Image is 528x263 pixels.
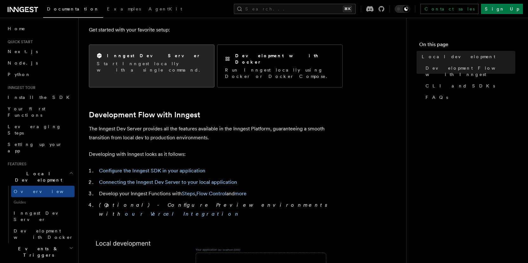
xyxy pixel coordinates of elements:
[8,106,45,118] span: Your first Functions
[235,52,335,65] h2: Development with Docker
[419,41,515,51] h4: On this page
[5,186,75,243] div: Local Development
[5,246,69,258] span: Events & Triggers
[182,190,195,197] a: Steps
[5,23,75,34] a: Home
[395,5,410,13] button: Toggle dark mode
[14,228,73,240] span: Development with Docker
[11,186,75,197] a: Overview
[426,94,448,100] span: FAQs
[5,69,75,80] a: Python
[481,4,523,14] a: Sign Up
[426,83,495,89] span: CLI and SDKs
[225,67,335,80] p: Run Inngest locally using Docker or Docker Compose.
[89,25,343,34] p: Get started with your favorite setup:
[8,72,31,77] span: Python
[89,150,343,159] p: Developing with Inngest looks as it follows:
[5,39,33,45] span: Quick start
[8,60,38,66] span: Node.js
[420,4,478,14] a: Contact sales
[107,52,201,59] h2: Inngest Dev Server
[97,189,343,198] li: Develop your Inngest Functions with , and
[5,139,75,156] a: Setting up your app
[196,190,226,197] a: Flow Control
[89,110,200,119] a: Development Flow with Inngest
[217,45,343,87] a: Development with DockerRun Inngest locally using Docker or Docker Compose.
[422,53,495,60] span: Local development
[107,6,141,11] span: Examples
[5,243,75,261] button: Events & Triggers
[89,45,214,87] a: Inngest Dev ServerStart Inngest locally with a single command.
[5,121,75,139] a: Leveraging Steps
[423,62,515,80] a: Development Flow with Inngest
[43,2,103,18] a: Documentation
[125,211,241,217] a: our Vercel Integration
[99,179,237,185] a: Connecting the Inngest Dev Server to your local application
[234,190,247,197] a: more
[11,197,75,207] span: Guides
[5,92,75,103] a: Install the SDK
[234,4,356,14] button: Search...⌘K
[103,2,145,17] a: Examples
[47,6,99,11] span: Documentation
[99,168,205,174] a: Configure the Inngest SDK in your application
[8,25,25,32] span: Home
[8,142,62,153] span: Setting up your app
[11,225,75,243] a: Development with Docker
[5,85,36,90] span: Inngest tour
[8,124,61,135] span: Leveraging Steps
[426,65,515,78] span: Development Flow with Inngest
[11,207,75,225] a: Inngest Dev Server
[5,46,75,57] a: Next.js
[89,124,343,142] p: The Inngest Dev Server provides all the features available in the Inngest Platform, guaranteeing ...
[97,60,207,73] p: Start Inngest locally with a single command.
[99,202,331,217] em: (Optional) - Configure Preview environments with
[14,189,79,194] span: Overview
[423,92,515,103] a: FAQs
[5,103,75,121] a: Your first Functions
[423,80,515,92] a: CLI and SDKs
[343,6,352,12] kbd: ⌘K
[148,6,182,11] span: AgentKit
[145,2,186,17] a: AgentKit
[5,162,26,167] span: Features
[8,49,38,54] span: Next.js
[5,57,75,69] a: Node.js
[8,95,73,100] span: Install the SDK
[5,170,69,183] span: Local Development
[14,211,68,222] span: Inngest Dev Server
[419,51,515,62] a: Local development
[5,168,75,186] button: Local Development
